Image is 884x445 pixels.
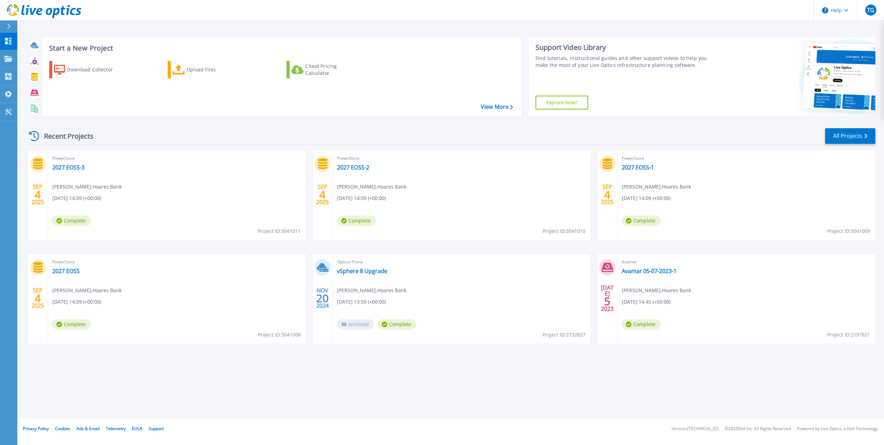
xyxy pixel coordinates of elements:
[827,227,870,235] span: Project ID: 3041009
[337,155,586,162] span: PowerStore
[49,61,126,78] a: Download Collector
[52,298,101,306] span: [DATE] 14:09 (+00:00)
[542,331,585,339] span: Project ID: 2732827
[337,258,586,266] span: Optical Prime
[622,194,671,202] span: [DATE] 14:09 (+00:00)
[378,319,416,330] span: Complete
[536,55,715,69] div: Find tutorials, instructional guides and other support videos to help you make the most of your L...
[622,298,671,306] span: [DATE] 14:45 (+00:00)
[542,227,585,235] span: Project ID: 3041010
[52,268,80,274] a: 2027 EOSS
[825,128,875,144] a: All Projects
[35,295,41,301] span: 4
[622,216,661,226] span: Complete
[52,155,302,162] span: PowerStore
[536,96,588,110] a: Explore Now!
[52,258,302,266] span: PowerStore
[258,227,301,235] span: Project ID: 3041011
[52,164,85,171] a: 2027 EOSS-3
[601,182,614,207] div: SEP 2025
[258,331,301,339] span: Project ID: 3041008
[319,192,326,198] span: 4
[337,287,406,294] span: [PERSON_NAME] , Hoares Bank
[725,427,791,431] li: © 2025 Dell Inc. All Rights Reserved
[77,426,100,431] a: Ads & Email
[867,7,874,13] span: TG
[622,268,677,274] a: Avamar 05-07-2023-1
[481,104,513,110] a: View More
[305,63,361,77] div: Cloud Pricing Calculator
[31,182,44,207] div: SEP 2025
[797,427,878,431] li: Powered by Live Optics, a Dell Technology
[106,426,126,431] a: Telemetry
[337,268,387,274] a: vSphere 8 Upgrade
[149,426,164,431] a: Support
[52,319,91,330] span: Complete
[132,426,142,431] a: EULA
[49,44,513,52] h3: Start a New Project
[52,194,101,202] span: [DATE] 14:09 (+00:00)
[337,183,406,191] span: [PERSON_NAME] , Hoares Bank
[601,286,614,311] div: [DATE] 2023
[536,43,715,52] div: Support Video Library
[337,194,386,202] span: [DATE] 14:09 (+00:00)
[286,61,364,78] a: Cloud Pricing Calculator
[337,216,376,226] span: Complete
[316,182,329,207] div: SEP 2025
[622,287,691,294] span: [PERSON_NAME] , Hoares Bank
[187,63,242,77] div: Upload Files
[827,331,870,339] span: Project ID: 2197821
[622,155,871,162] span: PowerStore
[316,286,329,311] div: NOV 2024
[52,287,122,294] span: [PERSON_NAME] , Hoares Bank
[337,164,369,171] a: 2027 EOSS-2
[31,286,44,311] div: SEP 2025
[52,183,122,191] span: [PERSON_NAME] , Hoares Bank
[672,427,718,431] li: Version: [TECHNICAL_ID]
[604,298,610,304] span: 5
[52,216,91,226] span: Complete
[23,426,49,431] a: Privacy Policy
[337,298,386,306] span: [DATE] 13:59 (+00:00)
[316,295,329,301] span: 20
[622,183,691,191] span: [PERSON_NAME] , Hoares Bank
[622,319,661,330] span: Complete
[622,164,654,171] a: 2027 EOSS-1
[604,192,610,198] span: 4
[622,258,871,266] span: Avamar
[55,426,70,431] a: Cookies
[168,61,245,78] a: Upload Files
[27,128,103,145] div: Recent Projects
[67,63,122,77] div: Download Collector
[35,192,41,198] span: 4
[337,319,374,330] span: Archived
